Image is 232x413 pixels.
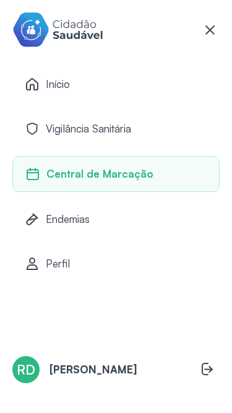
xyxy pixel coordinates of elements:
[46,122,131,135] span: Vigilância Sanitária
[46,257,70,270] span: Perfil
[12,202,220,237] a: Endemias
[12,67,220,102] a: Início
[17,362,35,378] span: RD
[12,111,220,146] a: Vigilância Sanitária
[12,246,220,281] a: Perfil
[46,167,153,180] span: Central de Marcação
[49,363,137,376] p: [PERSON_NAME]
[46,77,70,90] span: Início
[12,10,103,50] img: cidadao-saudavel-filled-logo.svg
[12,156,220,192] a: Central de Marcação
[46,212,90,225] span: Endemias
